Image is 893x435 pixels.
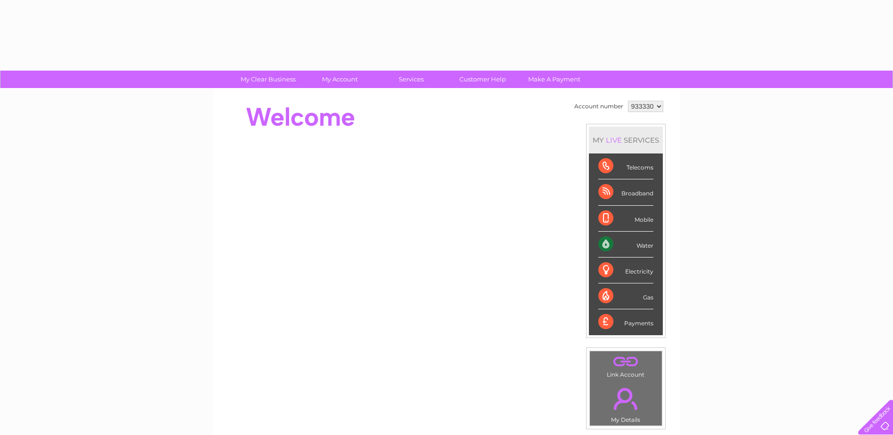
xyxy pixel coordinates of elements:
[598,309,653,335] div: Payments
[444,71,522,88] a: Customer Help
[515,71,593,88] a: Make A Payment
[572,98,626,114] td: Account number
[592,354,660,370] a: .
[598,283,653,309] div: Gas
[589,380,662,426] td: My Details
[301,71,378,88] a: My Account
[372,71,450,88] a: Services
[592,382,660,415] a: .
[598,153,653,179] div: Telecoms
[229,71,307,88] a: My Clear Business
[589,351,662,380] td: Link Account
[598,179,653,205] div: Broadband
[598,258,653,283] div: Electricity
[589,127,663,153] div: MY SERVICES
[604,136,624,145] div: LIVE
[598,232,653,258] div: Water
[598,206,653,232] div: Mobile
